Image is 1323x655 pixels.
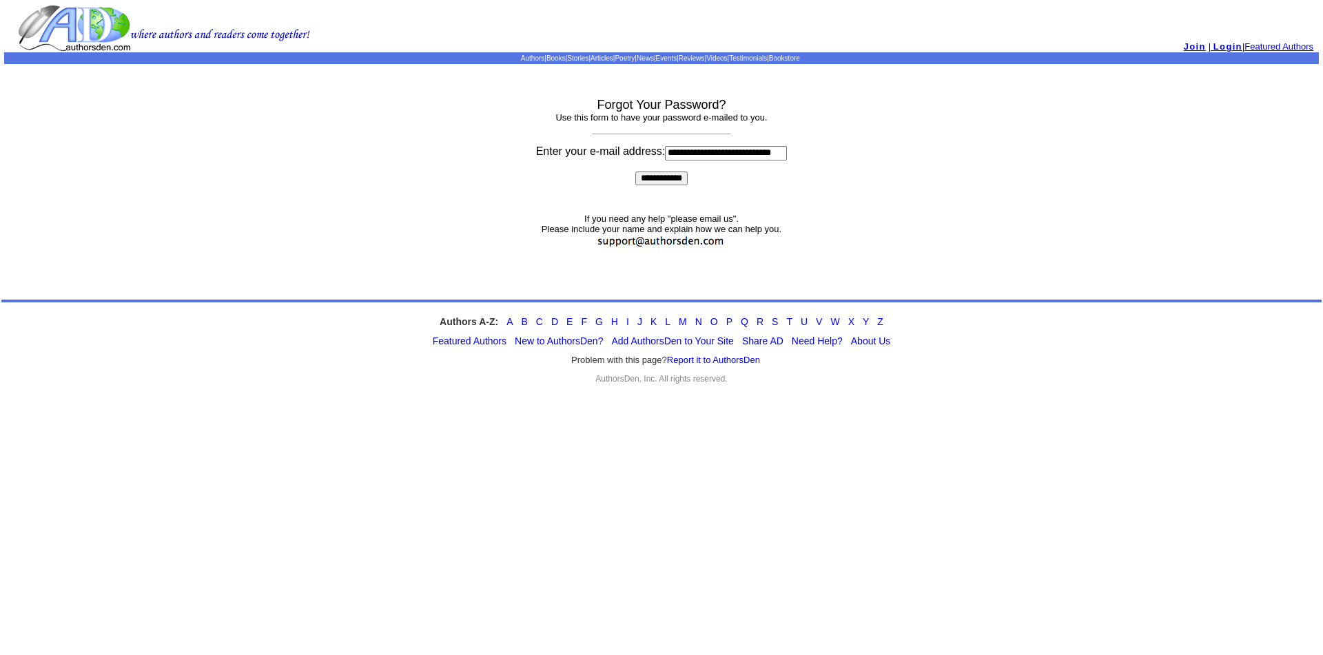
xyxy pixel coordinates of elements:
a: C [536,316,543,327]
a: J [637,316,642,327]
div: AuthorsDen, Inc. All rights reserved. [1,374,1322,384]
a: H [611,316,618,327]
font: Forgot Your Password? [597,98,726,112]
a: Featured Authors [1244,41,1313,52]
a: K [650,316,657,327]
font: Problem with this page? [571,355,760,366]
a: About Us [851,335,891,346]
a: Bookstore [769,54,800,62]
span: Login [1213,41,1242,52]
a: Q [741,316,748,327]
a: D [551,316,558,327]
a: Featured Authors [433,335,506,346]
font: Use this form to have your password e-mailed to you. [555,112,767,123]
a: Login [1211,41,1242,52]
font: Enter your e-mail address: [536,145,788,157]
a: S [772,316,778,327]
strong: Authors A-Z: [440,316,498,327]
img: support.jpg [593,234,730,249]
a: Reviews [679,54,705,62]
font: If you need any help "please email us". Please include your name and explain how we can help you. [542,214,781,251]
a: Y [863,316,869,327]
a: Need Help? [792,335,843,346]
a: Events [656,54,677,62]
a: Articles [591,54,613,62]
a: O [710,316,718,327]
a: B [521,316,527,327]
p: | | | | | | | | | | [4,54,1319,62]
a: F [581,316,587,327]
a: Share AD [742,335,783,346]
a: W [830,316,839,327]
a: Join [1184,41,1206,52]
a: A [506,316,513,327]
a: Poetry [615,54,635,62]
font: | | [1209,41,1313,52]
a: New to AuthorsDen? [515,335,603,346]
a: T [786,316,792,327]
a: V [816,316,822,327]
a: Books [546,54,566,62]
a: News [637,54,654,62]
a: M [679,316,687,327]
a: R [757,316,763,327]
a: U [801,316,808,327]
a: Testimonials [729,54,767,62]
a: L [665,316,670,327]
a: Authors [521,54,544,62]
a: P [726,316,732,327]
img: logo.gif [18,4,310,52]
a: N [695,316,702,327]
a: X [848,316,854,327]
a: Videos [706,54,727,62]
a: Add AuthorsDen to Your Site [611,335,733,346]
a: Z [877,316,883,327]
a: I [626,316,629,327]
a: E [566,316,573,327]
a: Report it to AuthorsDen [667,355,760,365]
a: G [595,316,603,327]
a: Stories [567,54,588,62]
